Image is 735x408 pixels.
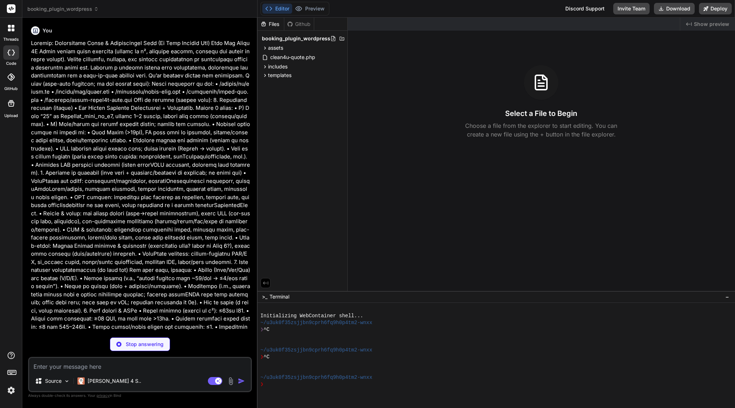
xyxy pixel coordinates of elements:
button: Preview [292,4,328,14]
img: Pick Models [64,378,70,384]
span: ❯ [260,354,263,360]
span: ~/u3uk0f35zsjjbn9cprh6fq9h0p4tm2-wnxx [260,347,373,354]
button: Invite Team [613,3,650,14]
button: Editor [262,4,292,14]
button: Deploy [699,3,732,14]
span: >_ [262,293,267,300]
span: ❯ [260,326,263,333]
div: Discord Support [561,3,609,14]
p: Source [45,377,62,385]
span: privacy [97,393,110,398]
p: [PERSON_NAME] 4 S.. [88,377,141,385]
label: Upload [4,113,18,119]
span: ^C [263,326,269,333]
button: − [724,291,731,302]
label: GitHub [4,86,18,92]
span: assets [268,44,283,51]
img: settings [5,384,17,396]
img: Claude 4 Sonnet [77,377,85,385]
span: includes [268,63,288,70]
h6: You [43,27,52,34]
div: Files [258,21,284,28]
span: − [725,293,729,300]
img: attachment [227,377,235,385]
span: booking_plugin_wordpress [262,35,330,42]
span: ^C [263,354,269,360]
span: Show preview [694,21,729,28]
span: ❯ [260,381,263,388]
span: ~/u3uk0f35zsjjbn9cprh6fq9h0p4tm2-wnxx [260,374,373,381]
span: booking_plugin_wordpress [27,5,99,13]
span: templates [268,72,291,79]
div: Github [284,21,314,28]
span: ~/u3uk0f35zsjjbn9cprh6fq9h0p4tm2-wnxx [260,319,373,326]
span: Terminal [269,293,289,300]
h3: Select a File to Begin [505,108,577,118]
span: clean4u-quote.php [269,53,316,62]
img: icon [238,377,245,385]
span: Initializing WebContainer shell... [260,313,363,319]
p: Stop answering [126,341,164,348]
p: Choose a file from the explorer to start editing. You can create a new file using the + button in... [460,121,622,139]
label: code [6,60,16,67]
label: threads [3,36,19,42]
p: Always double-check its answers. Your in Bind [28,392,252,399]
button: Download [654,3,695,14]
